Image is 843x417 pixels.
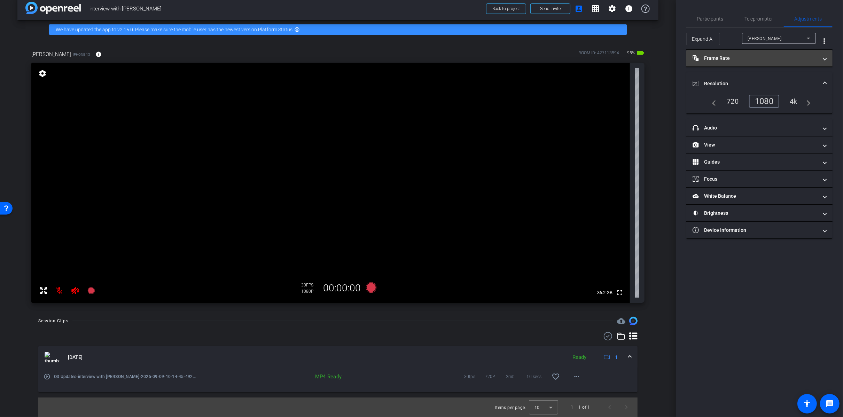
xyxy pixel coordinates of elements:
mat-panel-title: White Balance [693,192,818,200]
mat-expansion-panel-header: Audio [686,119,833,136]
button: Next page [618,399,635,416]
span: 1 [615,354,618,361]
div: Session Clips [38,317,69,324]
span: 95% [626,47,636,58]
mat-panel-title: View [693,141,818,149]
mat-expansion-panel-header: Frame Rate [686,50,833,66]
mat-panel-title: Resolution [693,80,818,87]
div: Resolution [686,95,833,113]
mat-expansion-panel-header: Focus [686,171,833,187]
button: More Options for Adjustments Panel [816,33,833,49]
mat-icon: grid_on [591,5,600,13]
div: MP4 Ready [276,373,345,380]
span: Send invite [540,6,561,11]
span: Expand All [692,32,715,46]
div: 720 [721,95,744,107]
mat-panel-title: Device Information [693,227,818,234]
div: 1080 [749,95,779,108]
span: FPS [306,283,314,288]
span: Adjustments [795,16,822,21]
span: Participants [697,16,724,21]
span: [PERSON_NAME] [748,36,782,41]
mat-panel-title: Frame Rate [693,55,818,62]
span: 10 secs [527,373,548,380]
div: thumb-nail[DATE]Ready1 [38,368,638,392]
div: 1 – 1 of 1 [571,404,590,411]
mat-icon: info [625,5,633,13]
span: 30fps [464,373,485,380]
div: 1080P [302,289,319,294]
span: 36.2 GB [595,289,615,297]
mat-icon: settings [608,5,616,13]
button: Expand All [686,33,720,45]
div: 30 [302,282,319,288]
div: Ready [569,353,590,361]
img: Session clips [629,317,638,325]
mat-expansion-panel-header: Brightness [686,205,833,221]
div: 4k [785,95,803,107]
mat-icon: info [95,51,102,57]
span: Teleprompter [745,16,773,21]
mat-icon: navigate_before [708,97,716,105]
span: 2mb [506,373,527,380]
span: [DATE] [68,354,83,361]
button: Send invite [530,3,570,14]
div: Items per page: [495,404,526,411]
span: iPhone 15 [73,52,90,57]
span: [PERSON_NAME] [31,50,71,58]
a: Platform Status [258,27,292,32]
img: app-logo [25,2,81,14]
mat-panel-title: Brightness [693,210,818,217]
div: We have updated the app to v2.15.0. Please make sure the mobile user has the newest version. [49,24,627,35]
img: thumb-nail [45,352,60,362]
mat-icon: account_box [575,5,583,13]
mat-panel-title: Audio [693,124,818,132]
mat-expansion-panel-header: View [686,136,833,153]
mat-icon: more_horiz [573,372,581,381]
mat-expansion-panel-header: Guides [686,154,833,170]
mat-icon: fullscreen [616,289,624,297]
span: Destinations for your clips [617,317,625,325]
span: interview with [PERSON_NAME] [89,2,482,16]
mat-panel-title: Focus [693,175,818,183]
span: 720P [485,373,506,380]
mat-icon: more_vert [820,37,828,45]
mat-icon: highlight_off [294,27,300,32]
mat-icon: message [826,400,834,408]
mat-icon: cloud_upload [617,317,625,325]
mat-expansion-panel-header: White Balance [686,188,833,204]
mat-expansion-panel-header: Resolution [686,72,833,95]
mat-expansion-panel-header: Device Information [686,222,833,238]
div: ROOM ID: 427113594 [578,50,619,60]
mat-panel-title: Guides [693,158,818,166]
mat-icon: navigate_next [803,97,811,105]
mat-icon: accessibility [803,400,811,408]
div: 00:00:00 [319,282,366,294]
mat-icon: favorite_border [552,372,560,381]
button: Previous page [601,399,618,416]
span: Q3 Updates-interview with [PERSON_NAME]-2025-09-09-10-14-45-492-0 [54,373,197,380]
mat-icon: play_circle_outline [44,373,50,380]
span: Back to project [492,6,520,11]
button: Back to project [486,3,526,14]
mat-icon: settings [38,69,47,78]
mat-icon: battery_std [636,49,645,57]
mat-expansion-panel-header: thumb-nail[DATE]Ready1 [38,346,638,368]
